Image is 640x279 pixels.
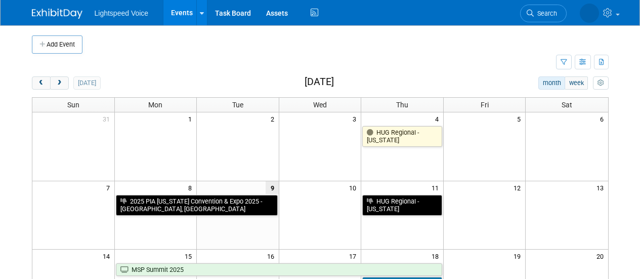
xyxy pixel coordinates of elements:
button: Add Event [32,35,82,54]
h2: [DATE] [305,76,334,88]
a: MSP Summit 2025 [116,263,442,276]
span: 9 [266,181,279,194]
button: myCustomButton [593,76,608,90]
span: Wed [313,101,327,109]
span: 1 [187,112,196,125]
a: Search [520,5,567,22]
span: 3 [352,112,361,125]
i: Personalize Calendar [598,80,604,87]
button: month [538,76,565,90]
span: 20 [595,250,608,262]
span: 12 [513,181,525,194]
span: 6 [599,112,608,125]
img: Alexis Snowbarger [580,4,599,23]
span: 15 [184,250,196,262]
button: week [565,76,588,90]
span: 8 [187,181,196,194]
span: 16 [266,250,279,262]
span: Fri [481,101,489,109]
span: 4 [434,112,443,125]
button: [DATE] [73,76,100,90]
button: prev [32,76,51,90]
span: 13 [595,181,608,194]
a: HUG Regional - [US_STATE] [362,195,442,216]
button: next [50,76,69,90]
span: Sat [562,101,572,109]
span: 5 [516,112,525,125]
span: Mon [148,101,162,109]
span: Sun [67,101,79,109]
span: 31 [102,112,114,125]
span: Search [534,10,557,17]
span: Lightspeed Voice [95,9,149,17]
span: 19 [513,250,525,262]
a: 2025 PIA [US_STATE] Convention & Expo 2025 - [GEOGRAPHIC_DATA], [GEOGRAPHIC_DATA] [116,195,278,216]
span: 7 [105,181,114,194]
span: 18 [431,250,443,262]
span: Tue [232,101,243,109]
span: 11 [431,181,443,194]
span: 10 [348,181,361,194]
img: ExhibitDay [32,9,82,19]
span: Thu [396,101,408,109]
span: 14 [102,250,114,262]
span: 17 [348,250,361,262]
a: HUG Regional - [US_STATE] [362,126,442,147]
span: 2 [270,112,279,125]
